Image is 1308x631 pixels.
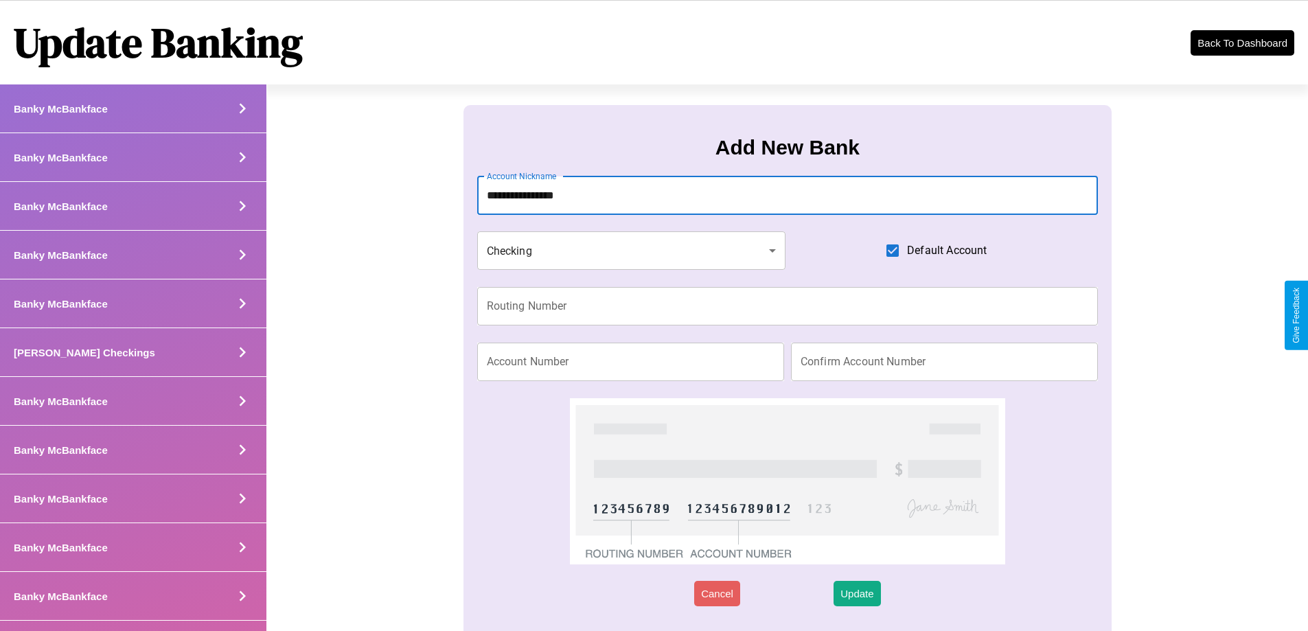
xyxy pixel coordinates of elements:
h4: Banky McBankface [14,444,108,456]
button: Update [834,581,880,606]
h4: Banky McBankface [14,200,108,212]
h4: Banky McBankface [14,542,108,553]
h4: Banky McBankface [14,152,108,163]
h1: Update Banking [14,14,303,71]
h3: Add New Bank [715,136,860,159]
button: Cancel [694,581,740,606]
h4: [PERSON_NAME] Checkings [14,347,155,358]
img: check [570,398,1005,564]
h4: Banky McBankface [14,103,108,115]
div: Give Feedback [1292,288,1301,343]
h4: Banky McBankface [14,395,108,407]
label: Account Nickname [487,170,557,182]
h4: Banky McBankface [14,493,108,505]
h4: Banky McBankface [14,298,108,310]
h4: Banky McBankface [14,590,108,602]
div: Checking [477,231,786,270]
span: Default Account [907,242,987,259]
h4: Banky McBankface [14,249,108,261]
button: Back To Dashboard [1191,30,1294,56]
